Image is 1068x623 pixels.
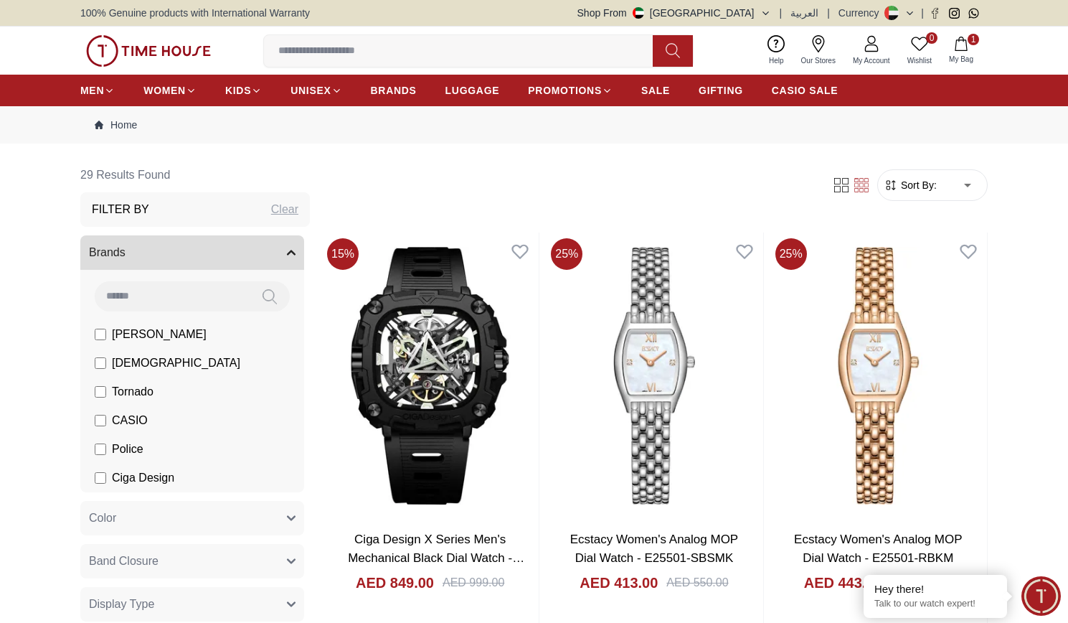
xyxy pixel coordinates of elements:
[1021,576,1061,616] div: Chat Widget
[348,533,524,583] a: Ciga Design X Series Men's Mechanical Black Dial Watch - X051-BB01- W5B
[95,357,106,369] input: [DEMOGRAPHIC_DATA]
[356,573,434,593] h4: AED 849.00
[95,444,106,455] input: Police
[445,83,500,98] span: LUGGAGE
[641,78,670,103] a: SALE
[321,233,539,519] img: Ciga Design X Series Men's Mechanical Black Dial Watch - X051-BB01- W5B
[225,78,262,103] a: KIDS
[827,6,830,20] span: |
[290,78,341,103] a: UNISEX
[95,472,106,484] input: Ciga Design
[780,6,783,20] span: |
[143,78,197,103] a: WOMEN
[874,598,996,610] p: Talk to our watch expert!
[80,6,310,20] span: 100% Genuine products with International Warranty
[89,244,126,261] span: Brands
[847,55,896,66] span: My Account
[633,7,644,19] img: United Arab Emirates
[940,34,982,67] button: 1My Bag
[545,233,762,519] img: Ecstacy Women's Analog MOP Dial Watch - E25501-SBSMK
[112,383,153,400] span: Tornado
[528,83,602,98] span: PROMOTIONS
[551,238,582,270] span: 25 %
[795,55,841,66] span: Our Stores
[80,158,310,192] h6: 29 Results Found
[290,83,331,98] span: UNISEX
[112,469,174,487] span: Ciga Design
[921,6,924,20] span: |
[926,32,937,44] span: 0
[112,355,240,372] span: [DEMOGRAPHIC_DATA]
[793,32,844,69] a: Our Stores
[949,8,960,19] a: Instagram
[80,587,304,622] button: Display Type
[112,326,207,343] span: [PERSON_NAME]
[95,118,137,132] a: Home
[92,201,149,218] h3: Filter By
[89,510,116,527] span: Color
[790,6,818,20] button: العربية
[838,6,885,20] div: Currency
[930,8,940,19] a: Facebook
[760,32,793,69] a: Help
[445,78,500,103] a: LUGGAGE
[327,238,359,270] span: 15 %
[143,83,186,98] span: WOMEN
[95,386,106,398] input: Tornado
[80,83,104,98] span: MEN
[570,533,738,565] a: Ecstacy Women's Analog MOP Dial Watch - E25501-SBSMK
[943,54,979,65] span: My Bag
[89,596,154,613] span: Display Type
[699,83,743,98] span: GIFTING
[371,78,417,103] a: BRANDS
[770,233,987,519] img: Ecstacy Women's Analog MOP Dial Watch - E25501-RBKM
[95,415,106,426] input: CASIO
[112,412,148,429] span: CASIO
[443,574,504,591] div: AED 999.00
[902,55,937,66] span: Wishlist
[884,178,937,192] button: Sort By:
[89,553,159,570] span: Band Closure
[804,573,882,593] h4: AED 443.00
[968,8,979,19] a: Whatsapp
[699,78,743,103] a: GIFTING
[371,83,417,98] span: BRANDS
[794,533,962,565] a: Ecstacy Women's Analog MOP Dial Watch - E25501-RBKM
[772,78,838,103] a: CASIO SALE
[80,78,115,103] a: MEN
[775,238,807,270] span: 25 %
[666,574,728,591] div: AED 550.00
[80,501,304,535] button: Color
[577,6,771,20] button: Shop From[GEOGRAPHIC_DATA]
[225,83,251,98] span: KIDS
[968,34,979,45] span: 1
[95,329,106,340] input: [PERSON_NAME]
[86,35,211,67] img: ...
[80,544,304,578] button: Band Closure
[763,55,790,66] span: Help
[80,235,304,270] button: Brands
[898,178,937,192] span: Sort By:
[80,106,988,144] nav: Breadcrumb
[271,201,298,218] div: Clear
[580,573,658,593] h4: AED 413.00
[772,83,838,98] span: CASIO SALE
[874,582,996,596] div: Hey there!
[641,83,670,98] span: SALE
[528,78,613,103] a: PROMOTIONS
[899,32,940,69] a: 0Wishlist
[112,441,143,458] span: Police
